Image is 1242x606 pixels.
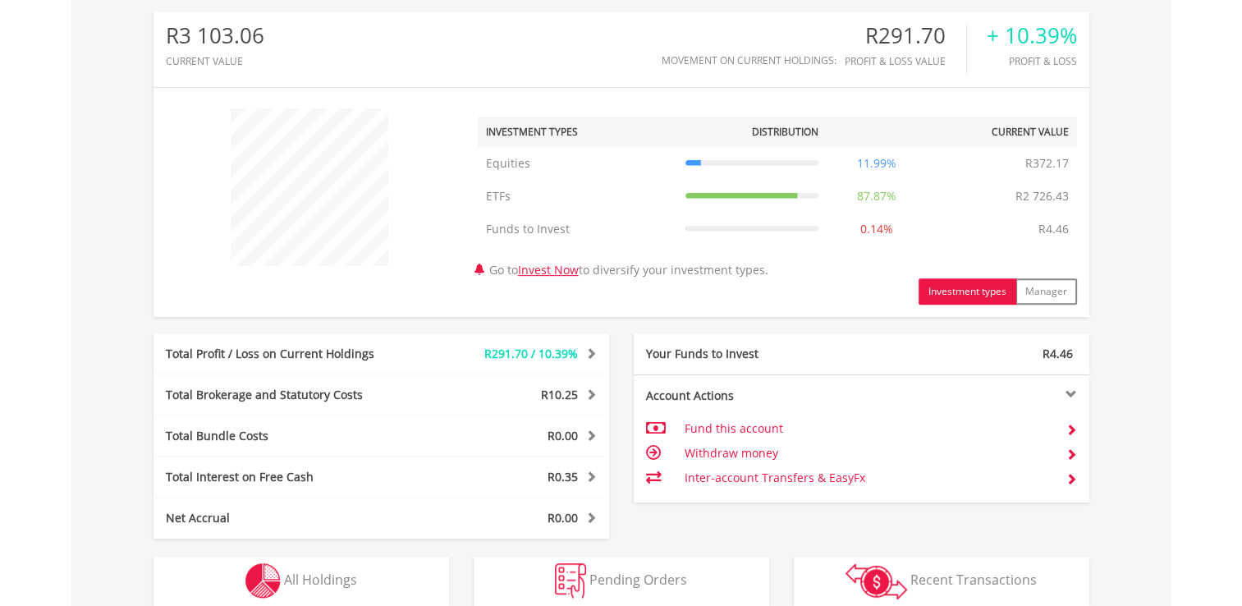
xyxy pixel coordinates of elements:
[166,24,264,48] div: R3 103.06
[478,117,677,147] th: Investment Types
[548,469,578,484] span: R0.35
[1017,147,1077,180] td: R372.17
[634,388,862,404] div: Account Actions
[845,24,966,48] div: R291.70
[555,563,586,599] img: pending_instructions-wht.png
[478,180,677,213] td: ETFs
[987,24,1077,48] div: + 10.39%
[987,56,1077,67] div: Profit & Loss
[684,466,1052,490] td: Inter-account Transfers & EasyFx
[154,428,419,444] div: Total Bundle Costs
[474,557,769,606] button: Pending Orders
[752,125,818,139] div: Distribution
[662,55,836,66] div: Movement on Current Holdings:
[1030,213,1077,246] td: R4.46
[794,557,1089,606] button: Recent Transactions
[684,416,1052,441] td: Fund this account
[845,56,966,67] div: Profit & Loss Value
[827,213,927,246] td: 0.14%
[927,117,1077,147] th: Current Value
[166,56,264,67] div: CURRENT VALUE
[634,346,862,362] div: Your Funds to Invest
[478,147,677,180] td: Equities
[284,571,357,589] span: All Holdings
[154,346,419,362] div: Total Profit / Loss on Current Holdings
[919,278,1016,305] button: Investment types
[518,262,579,278] a: Invest Now
[154,557,449,606] button: All Holdings
[1007,180,1077,213] td: R2 726.43
[1043,346,1073,361] span: R4.46
[154,387,419,403] div: Total Brokerage and Statutory Costs
[827,180,927,213] td: 87.87%
[1015,278,1077,305] button: Manager
[245,563,281,599] img: holdings-wht.png
[548,510,578,526] span: R0.00
[478,213,677,246] td: Funds to Invest
[541,387,578,402] span: R10.25
[465,100,1089,305] div: Go to to diversify your investment types.
[589,571,687,589] span: Pending Orders
[910,571,1037,589] span: Recent Transactions
[154,510,419,526] div: Net Accrual
[684,441,1052,466] td: Withdraw money
[484,346,578,361] span: R291.70 / 10.39%
[154,469,419,485] div: Total Interest on Free Cash
[548,428,578,443] span: R0.00
[827,147,927,180] td: 11.99%
[846,563,907,599] img: transactions-zar-wht.png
